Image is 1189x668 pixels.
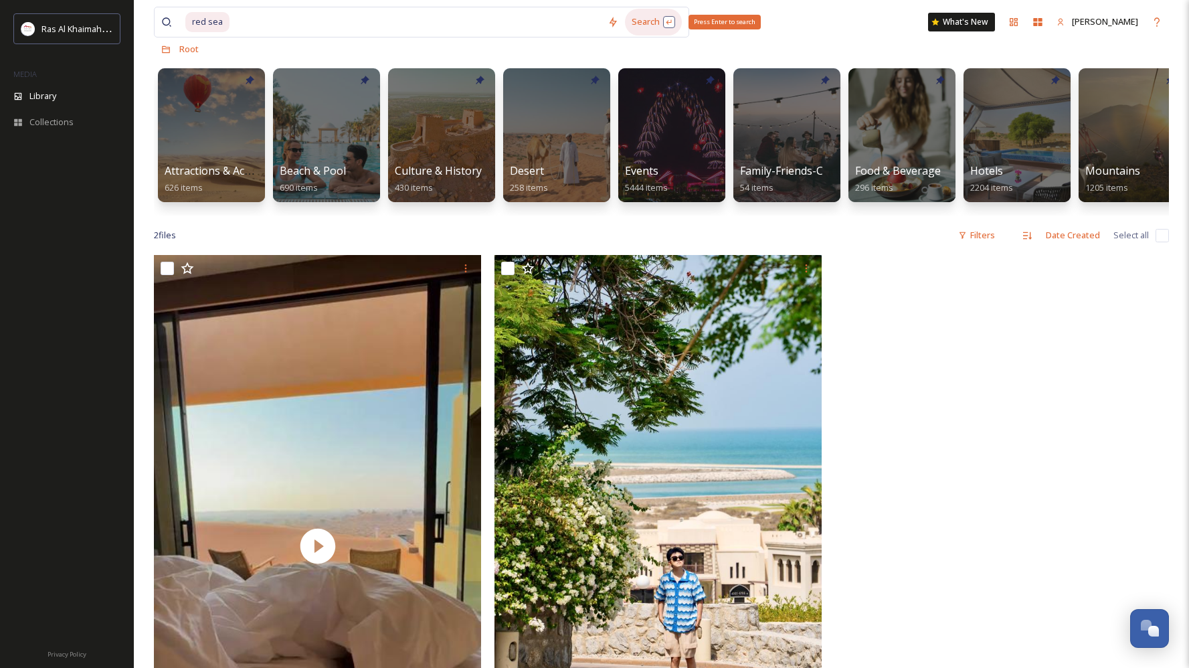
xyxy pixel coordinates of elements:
[1130,609,1169,648] button: Open Chat
[510,165,548,193] a: Desert258 items
[1072,15,1138,27] span: [PERSON_NAME]
[395,181,433,193] span: 430 items
[41,22,231,35] span: Ras Al Khaimah Tourism Development Authority
[29,90,56,102] span: Library
[928,13,995,31] a: What's New
[48,650,86,659] span: Privacy Policy
[951,222,1002,248] div: Filters
[13,69,37,79] span: MEDIA
[740,181,773,193] span: 54 items
[395,163,482,178] span: Culture & History
[970,181,1013,193] span: 2204 items
[179,43,199,55] span: Root
[280,165,346,193] a: Beach & Pool690 items
[740,163,878,178] span: Family-Friends-Couple-Solo
[280,163,346,178] span: Beach & Pool
[970,165,1013,193] a: Hotels2204 items
[165,165,277,193] a: Attractions & Activities626 items
[165,163,277,178] span: Attractions & Activities
[179,41,199,57] a: Root
[510,163,544,178] span: Desert
[625,9,682,35] div: Search
[1085,165,1140,193] a: Mountains1205 items
[740,165,878,193] a: Family-Friends-Couple-Solo54 items
[165,181,203,193] span: 626 items
[1039,222,1107,248] div: Date Created
[1085,181,1128,193] span: 1205 items
[625,165,668,193] a: Events5444 items
[1113,229,1149,242] span: Select all
[280,181,318,193] span: 690 items
[855,181,893,193] span: 296 items
[970,163,1003,178] span: Hotels
[1085,163,1140,178] span: Mountains
[855,165,941,193] a: Food & Beverage296 items
[625,181,668,193] span: 5444 items
[510,181,548,193] span: 258 items
[154,229,176,242] span: 2 file s
[689,15,761,29] div: Press Enter to search
[29,116,74,129] span: Collections
[21,22,35,35] img: Logo_RAKTDA_RGB-01.png
[855,163,941,178] span: Food & Beverage
[185,12,230,31] span: red sea
[395,165,482,193] a: Culture & History430 items
[625,163,658,178] span: Events
[1050,9,1145,35] a: [PERSON_NAME]
[48,645,86,661] a: Privacy Policy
